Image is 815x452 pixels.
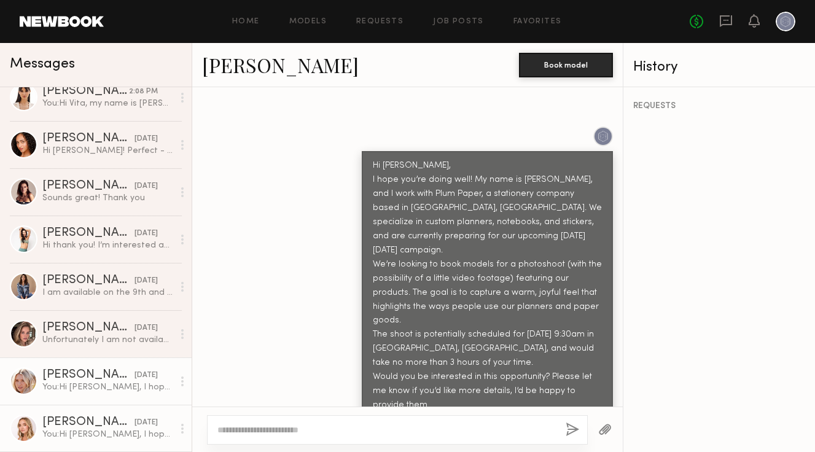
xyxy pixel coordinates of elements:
div: [DATE] [135,275,158,287]
div: [PERSON_NAME] [42,322,135,334]
div: [PERSON_NAME] [42,180,135,192]
div: Unfortunately I am not available on the 9th , but will be happy to work with you later 🙏 [42,334,173,346]
div: [PERSON_NAME] [42,369,135,381]
div: You: Hi Vita, my name is [PERSON_NAME] and I'll be your main point of contact for the Plum Paper ... [42,98,173,109]
div: [PERSON_NAME] [42,416,135,429]
div: Hi [PERSON_NAME], I hope you’re doing well! My name is [PERSON_NAME], and I work with Plum Paper,... [373,159,602,441]
div: [DATE] [135,417,158,429]
div: Sounds great! Thank you [42,192,173,204]
span: Messages [10,57,75,71]
div: [PERSON_NAME] [42,85,129,98]
div: Hi thank you! I’m interested and available that day [42,240,173,251]
div: [DATE] [135,228,158,240]
div: [DATE] [135,133,158,145]
div: [DATE] [135,322,158,334]
div: You: Hi [PERSON_NAME], I hope you’re doing well! My name is [PERSON_NAME], and I work with Plum P... [42,429,173,440]
a: [PERSON_NAME] [202,52,359,78]
a: Book model [519,59,613,69]
div: [PERSON_NAME] [42,227,135,240]
div: [DATE] [135,181,158,192]
div: [PERSON_NAME] [42,275,135,287]
div: You: Hi [PERSON_NAME], I hope you’re doing well! My name is [PERSON_NAME], and I work with Plum P... [42,381,173,393]
div: 2:08 PM [129,86,158,98]
a: Favorites [513,18,562,26]
a: Home [232,18,260,26]
a: Requests [356,18,404,26]
a: Job Posts [433,18,484,26]
a: Models [289,18,327,26]
div: Hi [PERSON_NAME]! Perfect - thanks for the info! Here’s my number as well in case I miss a notifi... [42,145,173,157]
button: Book model [519,53,613,77]
div: [DATE] [135,370,158,381]
div: History [633,60,805,74]
div: I am available on the 9th and I’d love to join you guys on this shoot! Plum Paper looks so beauti... [42,287,173,298]
div: REQUESTS [633,102,805,111]
div: [PERSON_NAME] [42,133,135,145]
